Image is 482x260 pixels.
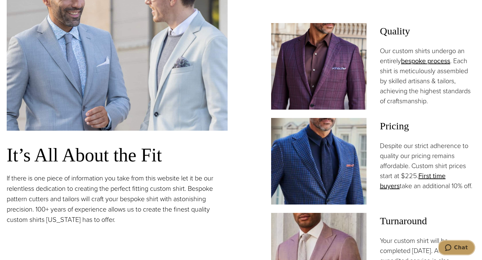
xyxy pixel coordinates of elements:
span: Pricing [380,118,475,134]
p: Despite our strict adherence to quality our pricing remains affordable. Custom shirt prices start... [380,141,475,191]
a: bespoke process [401,56,450,66]
img: Client wearing brown open collared dress shirt under bespoke blazer. [271,23,367,110]
iframe: Opens a widget where you can chat to one of our agents [438,240,475,257]
span: Quality [380,23,475,39]
h3: It’s All About the Fit [7,144,228,166]
img: Client wearing navy custom dress shirt under custom tailored sportscoat. [271,118,367,205]
a: First time buyers [380,171,446,191]
span: Turnaround [380,213,475,229]
p: Our custom shirts undergo an entirely . Each shirt is meticulously assembled by skilled artisans ... [380,46,475,106]
p: If there is one piece of information you take from this website let it be our relentless dedicati... [7,173,228,225]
